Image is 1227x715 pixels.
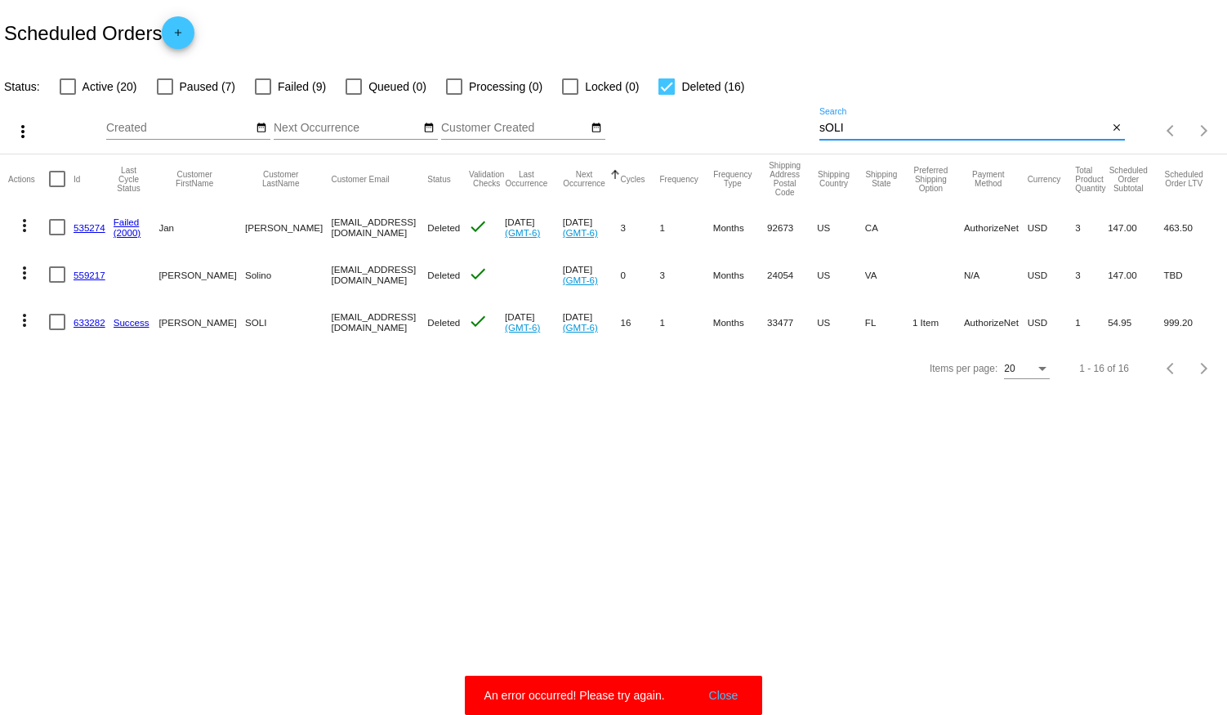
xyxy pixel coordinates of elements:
[331,203,427,251] mat-cell: [EMAIL_ADDRESS][DOMAIN_NAME]
[245,251,332,298] mat-cell: Solino
[563,227,598,238] a: (GMT-6)
[423,122,435,135] mat-icon: date_range
[563,275,598,285] a: (GMT-6)
[427,222,460,233] span: Deleted
[15,216,34,235] mat-icon: more_vert
[114,217,140,227] a: Failed
[817,170,850,188] button: Change sorting for ShippingCountry
[180,77,235,96] span: Paused (7)
[659,298,712,346] mat-cell: 1
[1108,120,1125,137] button: Clear
[1163,251,1218,298] mat-cell: TBD
[704,687,743,704] button: Close
[158,203,245,251] mat-cell: Jan
[468,154,505,203] mat-header-cell: Validation Checks
[274,122,421,135] input: Next Occurrence
[74,317,105,328] a: 633282
[1108,298,1163,346] mat-cell: 54.95
[468,311,488,331] mat-icon: check
[817,251,865,298] mat-cell: US
[278,77,326,96] span: Failed (9)
[1188,114,1220,147] button: Next page
[563,298,621,346] mat-cell: [DATE]
[563,322,598,333] a: (GMT-6)
[1108,166,1149,193] button: Change sorting for Subtotal
[817,298,865,346] mat-cell: US
[245,298,332,346] mat-cell: SOLI
[15,263,34,283] mat-icon: more_vert
[15,311,34,330] mat-icon: more_vert
[1075,251,1108,298] mat-cell: 3
[964,298,1028,346] mat-cell: AuthorizeNet
[819,122,1108,135] input: Search
[505,298,563,346] mat-cell: [DATE]
[1028,251,1076,298] mat-cell: USD
[74,174,80,184] button: Change sorting for Id
[331,174,389,184] button: Change sorting for CustomerEmail
[1163,170,1203,188] button: Change sorting for LifetimeValue
[505,203,563,251] mat-cell: [DATE]
[74,270,105,280] a: 559217
[964,251,1028,298] mat-cell: N/A
[659,203,712,251] mat-cell: 1
[505,322,540,333] a: (GMT-6)
[964,203,1028,251] mat-cell: AuthorizeNet
[563,251,621,298] mat-cell: [DATE]
[469,77,542,96] span: Processing (0)
[74,222,105,233] a: 535274
[1163,298,1218,346] mat-cell: 999.20
[865,170,898,188] button: Change sorting for ShippingState
[1004,364,1050,375] mat-select: Items per page:
[865,203,912,251] mat-cell: CA
[1188,352,1220,385] button: Next page
[331,298,427,346] mat-cell: [EMAIL_ADDRESS][DOMAIN_NAME]
[1079,363,1129,374] div: 1 - 16 of 16
[13,122,33,141] mat-icon: more_vert
[767,298,817,346] mat-cell: 33477
[168,27,188,47] mat-icon: add
[591,122,602,135] mat-icon: date_range
[441,122,588,135] input: Customer Created
[427,174,450,184] button: Change sorting for Status
[484,687,743,704] simple-snack-bar: An error occurred! Please try again.
[1004,363,1015,374] span: 20
[713,298,767,346] mat-cell: Months
[1108,203,1163,251] mat-cell: 147.00
[563,170,606,188] button: Change sorting for NextOccurrenceUtc
[563,203,621,251] mat-cell: [DATE]
[1111,122,1122,135] mat-icon: close
[4,80,40,93] span: Status:
[1155,352,1188,385] button: Previous page
[114,317,149,328] a: Success
[1075,203,1108,251] mat-cell: 3
[659,174,698,184] button: Change sorting for Frequency
[964,170,1013,188] button: Change sorting for PaymentMethod.Type
[620,203,659,251] mat-cell: 3
[1028,298,1076,346] mat-cell: USD
[106,122,253,135] input: Created
[8,154,49,203] mat-header-cell: Actions
[4,16,194,49] h2: Scheduled Orders
[767,161,802,197] button: Change sorting for ShippingPostcode
[681,77,744,96] span: Deleted (16)
[620,251,659,298] mat-cell: 0
[331,251,427,298] mat-cell: [EMAIL_ADDRESS][DOMAIN_NAME]
[713,251,767,298] mat-cell: Months
[245,170,317,188] button: Change sorting for CustomerLastName
[1155,114,1188,147] button: Previous page
[1108,251,1163,298] mat-cell: 147.00
[1075,298,1108,346] mat-cell: 1
[427,270,460,280] span: Deleted
[1163,203,1218,251] mat-cell: 463.50
[713,170,752,188] button: Change sorting for FrequencyType
[713,203,767,251] mat-cell: Months
[114,227,141,238] a: (2000)
[1075,154,1108,203] mat-header-cell: Total Product Quantity
[245,203,332,251] mat-cell: [PERSON_NAME]
[427,317,460,328] span: Deleted
[468,264,488,284] mat-icon: check
[620,174,645,184] button: Change sorting for Cycles
[865,298,912,346] mat-cell: FL
[158,170,230,188] button: Change sorting for CustomerFirstName
[158,251,245,298] mat-cell: [PERSON_NAME]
